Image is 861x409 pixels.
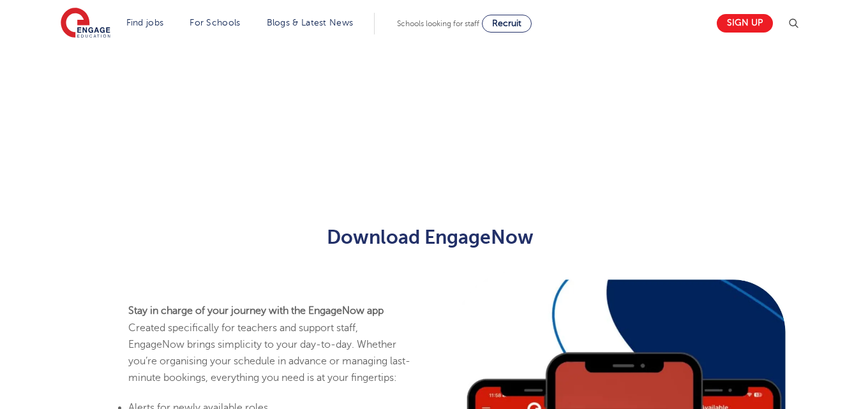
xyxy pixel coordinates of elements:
a: Find jobs [126,18,164,27]
span: Recruit [492,19,521,28]
span: Schools looking for staff [397,19,479,28]
a: Recruit [482,15,532,33]
h2: Download EngageNow [117,227,744,248]
strong: Stay in charge of your journey with the EngageNow app [128,305,384,316]
a: For Schools [190,18,240,27]
p: Created specifically for teachers and support staff, EngageNow brings simplicity to your day-to-d... [128,302,414,386]
img: Engage Education [61,8,110,40]
a: Blogs & Latest News [267,18,354,27]
a: Sign up [717,14,773,33]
